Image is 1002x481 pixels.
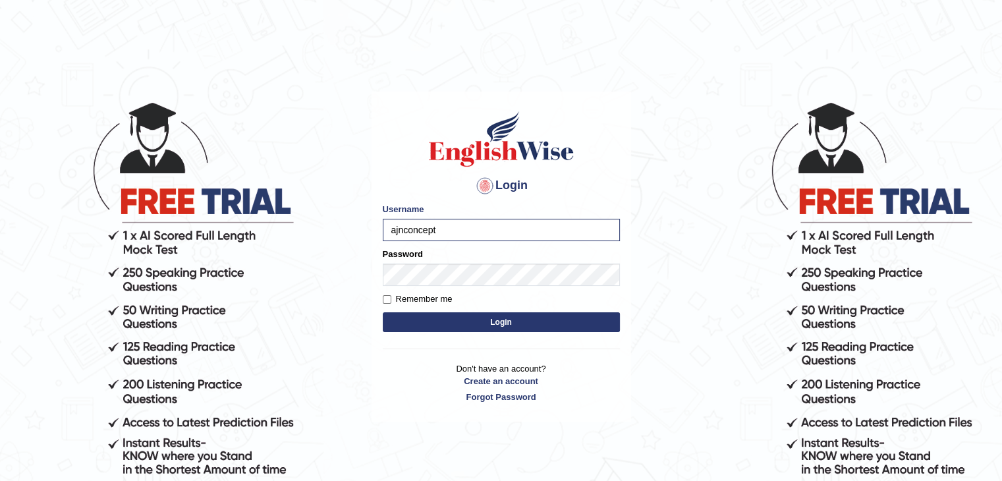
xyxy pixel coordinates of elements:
h4: Login [383,175,620,196]
img: Logo of English Wise sign in for intelligent practice with AI [426,109,576,169]
p: Don't have an account? [383,362,620,403]
input: Remember me [383,295,391,304]
a: Forgot Password [383,391,620,403]
a: Create an account [383,375,620,387]
label: Remember me [383,293,453,306]
label: Password [383,248,423,260]
label: Username [383,203,424,215]
button: Login [383,312,620,332]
